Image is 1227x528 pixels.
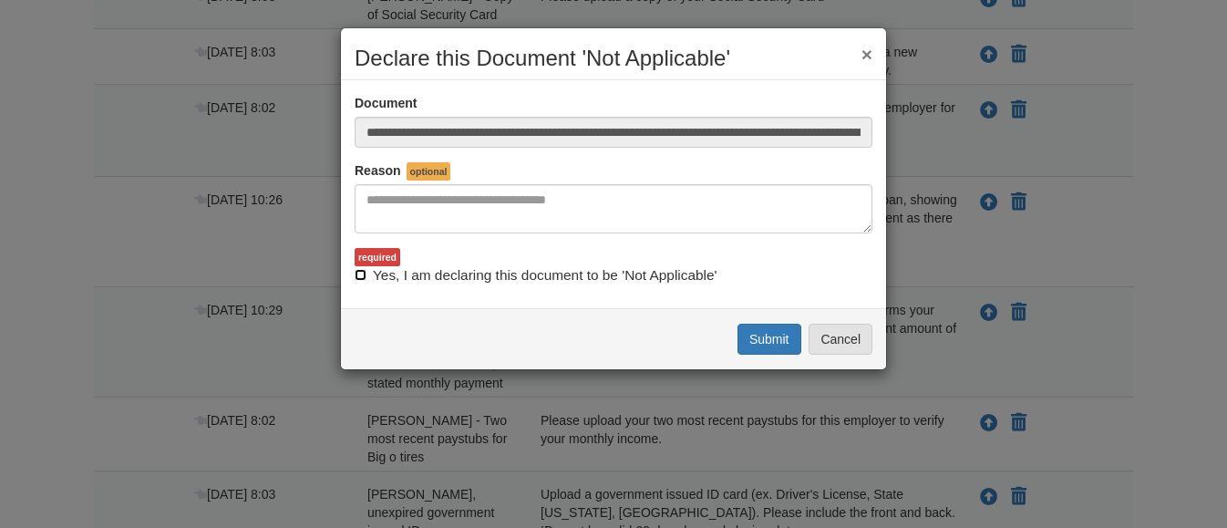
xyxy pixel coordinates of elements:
[355,94,417,112] label: Document
[861,45,872,64] button: ×
[737,324,801,355] button: Submit
[355,161,401,180] label: Reason
[355,248,400,266] div: required
[355,184,872,233] textarea: Reasons Why
[407,162,451,181] span: optional
[355,269,366,281] input: Yes, I am declaring this document to be 'Not Applicable'
[355,117,872,148] input: Doc Name
[355,47,872,70] h2: Declare this Document 'Not Applicable'
[809,324,872,355] button: Cancel
[355,265,717,285] label: Yes, I am declaring this document to be 'Not Applicable'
